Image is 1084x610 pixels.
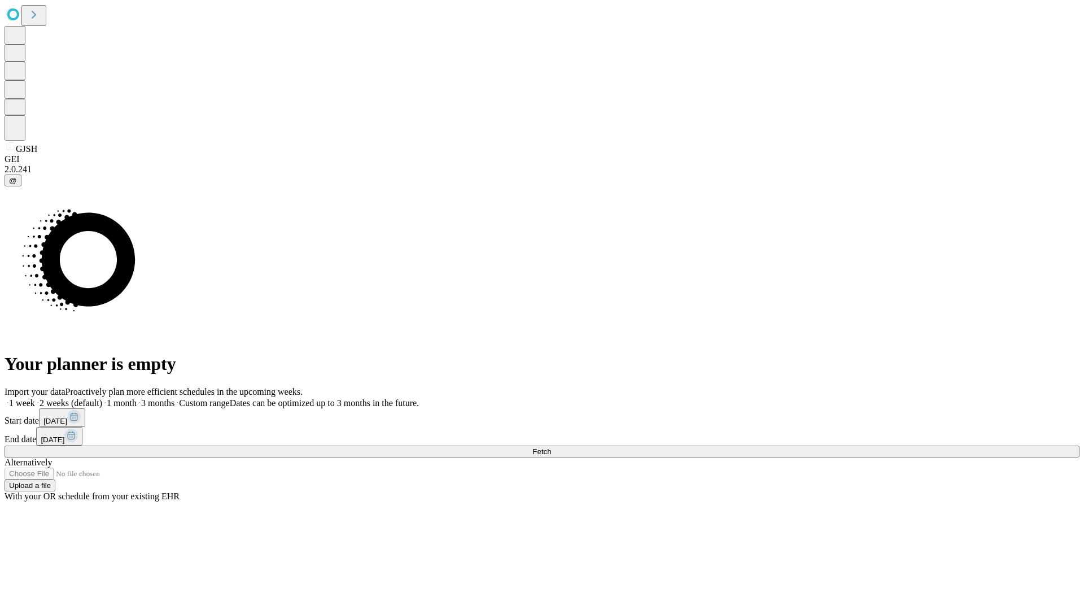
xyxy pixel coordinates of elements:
button: [DATE] [36,427,82,446]
button: @ [5,175,21,186]
span: Dates can be optimized up to 3 months in the future. [230,398,419,408]
div: 2.0.241 [5,164,1079,175]
span: GJSH [16,144,37,154]
span: [DATE] [41,435,64,444]
span: @ [9,176,17,185]
span: 3 months [141,398,174,408]
button: [DATE] [39,408,85,427]
span: Proactively plan more efficient schedules in the upcoming weeks. [65,387,303,396]
span: Alternatively [5,457,52,467]
div: GEI [5,154,1079,164]
span: With your OR schedule from your existing EHR [5,491,180,501]
button: Upload a file [5,480,55,491]
span: Fetch [532,447,551,456]
div: End date [5,427,1079,446]
span: 2 weeks (default) [40,398,102,408]
span: Import your data [5,387,65,396]
span: Custom range [179,398,229,408]
h1: Your planner is empty [5,354,1079,374]
span: 1 week [9,398,35,408]
button: Fetch [5,446,1079,457]
span: [DATE] [43,417,67,425]
div: Start date [5,408,1079,427]
span: 1 month [107,398,137,408]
